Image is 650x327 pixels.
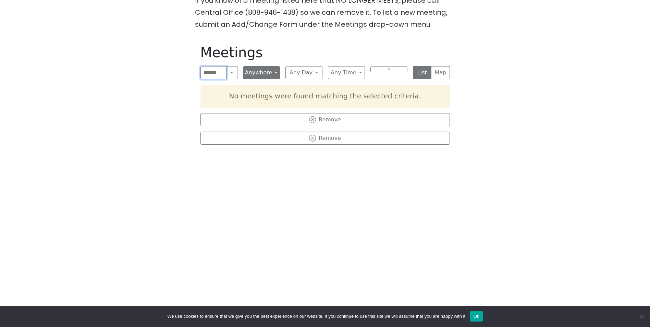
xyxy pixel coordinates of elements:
[200,113,450,126] button: Remove
[328,66,365,79] button: Any Time
[638,313,645,320] span: No
[470,311,483,322] button: Ok
[200,85,450,108] div: No meetings were found matching the selected criteria.
[413,66,432,79] button: List
[226,66,237,79] button: Search
[431,66,450,79] button: Map
[200,44,450,61] h1: Meetings
[243,66,280,79] button: Anywhere
[200,66,227,79] input: Search
[200,132,450,145] button: Remove
[167,313,466,320] span: We use cookies to ensure that we give you the best experience on our website. If you continue to ...
[285,66,322,79] button: Any Day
